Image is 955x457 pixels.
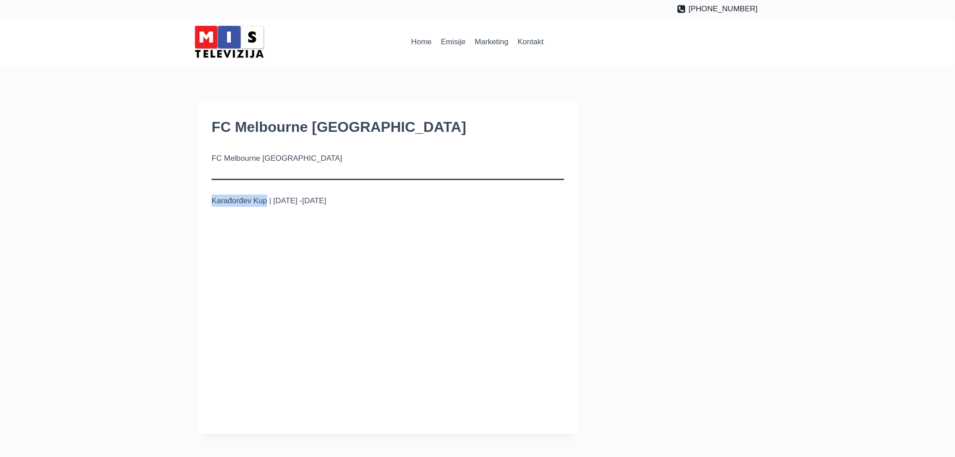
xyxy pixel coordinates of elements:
a: [PHONE_NUMBER] [677,3,758,15]
a: Home [407,31,436,53]
span: [PHONE_NUMBER] [689,3,758,15]
a: Kontakt [513,31,548,53]
a: Marketing [470,31,513,53]
h1: FC Melbourne [GEOGRAPHIC_DATA] [212,116,564,138]
nav: Primary [407,31,548,53]
img: MIS Television [191,23,268,61]
iframe: Karađorđev Kup | 3rd -5th Oct 2025 [212,221,564,420]
p: FC Melbourne [GEOGRAPHIC_DATA] [212,152,564,164]
a: Emisije [436,31,470,53]
p: Karađorđev Kup | [DATE] -[DATE] [212,195,564,207]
